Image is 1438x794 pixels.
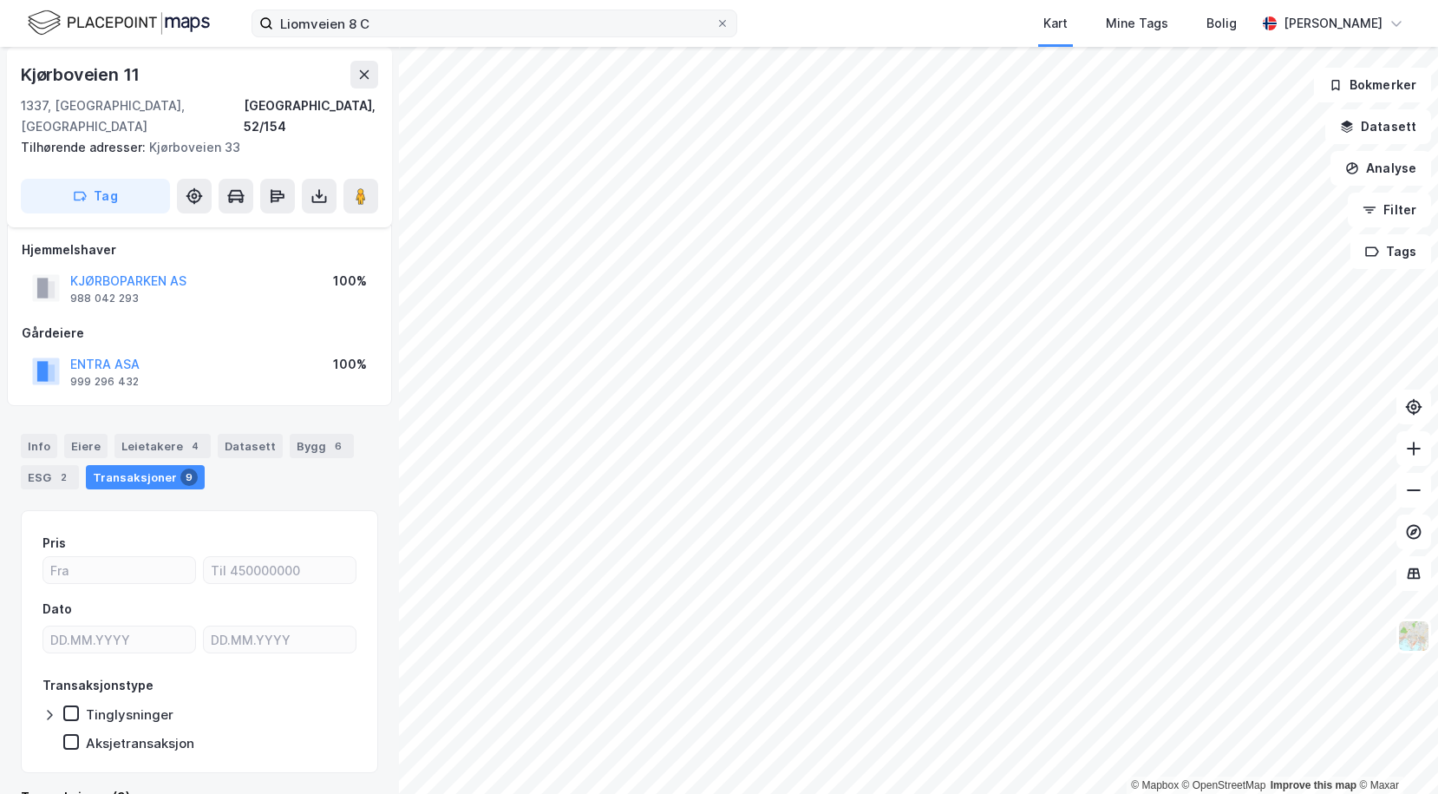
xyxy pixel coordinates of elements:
div: Bolig [1206,13,1237,34]
div: 6 [330,437,347,455]
div: Transaksjonstype [42,675,154,696]
div: ESG [21,465,79,489]
div: Kjørboveien 33 [21,137,364,158]
input: DD.MM.YYYY [204,627,356,653]
div: Datasett [218,434,283,458]
a: OpenStreetMap [1182,779,1266,791]
div: [PERSON_NAME] [1284,13,1382,34]
div: 999 296 432 [70,375,139,389]
button: Tags [1350,234,1431,269]
div: 1337, [GEOGRAPHIC_DATA], [GEOGRAPHIC_DATA] [21,95,244,137]
input: DD.MM.YYYY [43,627,195,653]
a: Mapbox [1131,779,1179,791]
input: Til 450000000 [204,557,356,583]
button: Datasett [1325,109,1431,144]
img: logo.f888ab2527a4732fd821a326f86c7f29.svg [28,8,210,38]
div: Dato [42,599,72,620]
button: Tag [21,179,170,213]
div: 9 [180,469,198,486]
div: 100% [333,271,367,292]
img: Z [1397,620,1430,653]
button: Bokmerker [1314,68,1431,102]
div: Bygg [290,434,354,458]
div: Hjemmelshaver [22,240,377,260]
div: 100% [333,354,367,375]
div: Kart [1043,13,1068,34]
div: Kjørboveien 11 [21,61,143,89]
button: Filter [1348,193,1431,227]
div: Pris [42,533,66,554]
div: 988 042 293 [70,292,139,305]
span: Tilhørende adresser: [21,140,149,154]
a: Improve this map [1271,779,1356,791]
button: Analyse [1330,151,1431,186]
div: 4 [186,437,204,455]
input: Søk på adresse, matrikkel, gårdeiere, leietakere eller personer [273,10,716,36]
div: Leietakere [114,434,211,458]
div: Eiere [64,434,108,458]
div: Gårdeiere [22,323,377,344]
div: Aksjetransaksjon [86,735,194,751]
div: [GEOGRAPHIC_DATA], 52/154 [244,95,378,137]
iframe: Chat Widget [1351,711,1438,794]
div: Tinglysninger [86,706,173,723]
div: Info [21,434,57,458]
div: 2 [55,469,72,486]
div: Transaksjoner [86,465,205,489]
div: Mine Tags [1106,13,1168,34]
input: Fra [43,557,195,583]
